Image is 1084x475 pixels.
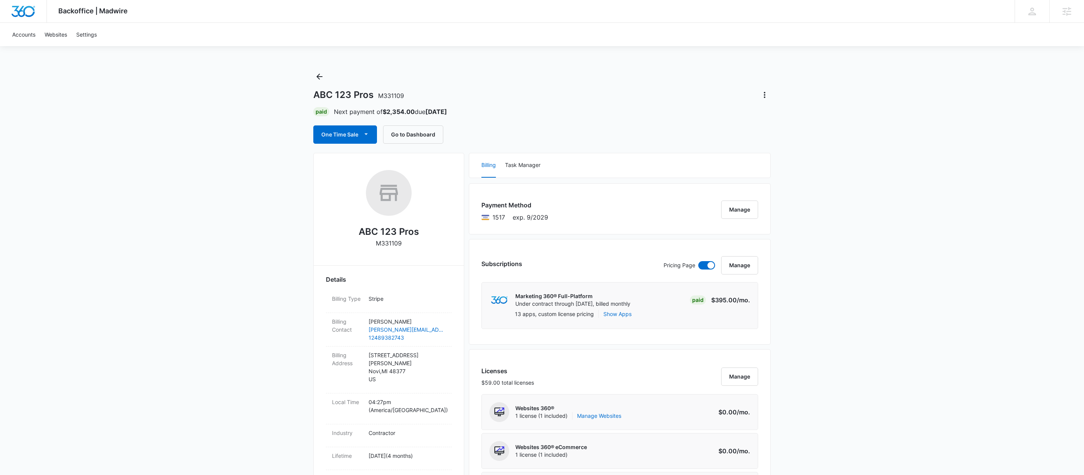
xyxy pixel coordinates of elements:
[369,452,446,460] p: [DATE] ( 4 months )
[481,366,534,376] h3: Licenses
[313,125,377,144] button: One Time Sale
[332,351,362,367] dt: Billing Address
[515,412,621,420] span: 1 license (1 included)
[758,89,771,101] button: Actions
[737,296,750,304] span: /mo.
[369,398,446,414] p: 04:27pm ( America/[GEOGRAPHIC_DATA] )
[711,295,750,305] p: $395.00
[515,443,587,451] p: Websites 360® eCommerce
[326,313,452,347] div: Billing Contact[PERSON_NAME][PERSON_NAME][EMAIL_ADDRESS][DOMAIN_NAME]12489382743
[737,408,750,416] span: /mo.
[515,404,621,412] p: Websites 360®
[313,71,326,83] button: Back
[721,201,758,219] button: Manage
[515,451,587,459] span: 1 license (1 included)
[326,424,452,447] div: IndustryContractor
[326,290,452,313] div: Billing TypeStripe
[378,92,404,99] span: M331109
[714,446,750,456] p: $0.00
[481,201,548,210] h3: Payment Method
[369,429,446,437] p: Contractor
[40,23,72,46] a: Websites
[515,292,630,300] p: Marketing 360® Full-Platform
[383,108,415,116] strong: $2,354.00
[369,334,446,342] a: 12489382743
[505,153,540,178] button: Task Manager
[515,310,594,318] p: 13 apps, custom license pricing
[359,225,419,239] h2: ABC 123 Pros
[425,108,447,116] strong: [DATE]
[326,347,452,393] div: Billing Address[STREET_ADDRESS][PERSON_NAME]Novi,MI 48377US
[313,107,329,116] div: Paid
[369,318,446,326] p: [PERSON_NAME]
[491,296,507,304] img: marketing360Logo
[313,89,404,101] h1: ABC 123 Pros
[690,295,706,305] div: Paid
[515,300,630,308] p: Under contract through [DATE], billed monthly
[8,23,40,46] a: Accounts
[369,326,446,334] a: [PERSON_NAME][EMAIL_ADDRESS][DOMAIN_NAME]
[332,318,362,334] dt: Billing Contact
[332,295,362,303] dt: Billing Type
[603,310,632,318] button: Show Apps
[58,7,128,15] span: Backoffice | Madwire
[481,153,496,178] button: Billing
[721,367,758,386] button: Manage
[332,398,362,406] dt: Local Time
[714,408,750,417] p: $0.00
[481,379,534,387] p: $59.00 total licenses
[369,351,446,383] p: [STREET_ADDRESS][PERSON_NAME] Novi , MI 48377 US
[383,125,443,144] button: Go to Dashboard
[326,447,452,470] div: Lifetime[DATE](4 months)
[332,452,362,460] dt: Lifetime
[326,393,452,424] div: Local Time04:27pm (America/[GEOGRAPHIC_DATA])
[326,275,346,284] span: Details
[492,213,505,222] span: Visa ending with
[332,429,362,437] dt: Industry
[577,412,621,420] a: Manage Websites
[664,261,695,270] p: Pricing Page
[369,295,446,303] p: Stripe
[481,259,522,268] h3: Subscriptions
[737,447,750,455] span: /mo.
[721,256,758,274] button: Manage
[376,239,402,248] p: M331109
[334,107,447,116] p: Next payment of due
[72,23,101,46] a: Settings
[513,213,548,222] span: exp. 9/2029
